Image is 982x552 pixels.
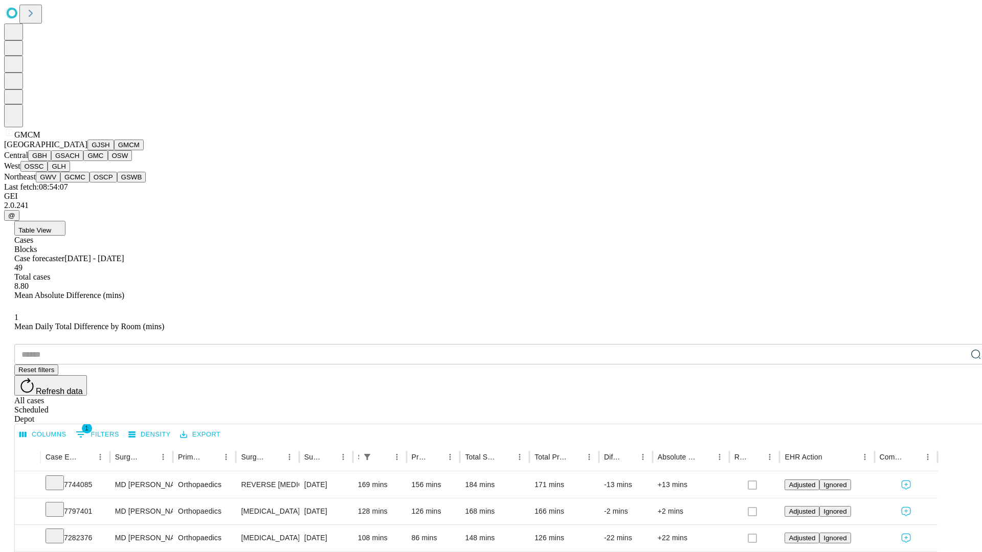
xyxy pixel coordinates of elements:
[785,533,819,543] button: Adjusted
[785,453,822,461] div: EHR Action
[604,453,620,461] div: Difference
[93,450,107,464] button: Menu
[219,450,233,464] button: Menu
[823,508,846,515] span: Ignored
[90,172,117,182] button: OSCP
[8,212,15,219] span: @
[241,525,294,551] div: [MEDICAL_DATA] [MEDICAL_DATA], EXTENSIVE, 3 OR MORE DISCRETE STRUCTURES
[360,450,374,464] button: Show filters
[178,472,231,498] div: Orthopaedics
[115,472,168,498] div: MD [PERSON_NAME] [PERSON_NAME]
[108,150,132,161] button: OSW
[241,453,266,461] div: Surgery Name
[14,221,65,236] button: Table View
[36,387,83,396] span: Refresh data
[46,525,105,551] div: 7282376
[748,450,763,464] button: Sort
[789,481,815,489] span: Adjusted
[87,140,114,150] button: GJSH
[205,450,219,464] button: Sort
[465,498,524,524] div: 168 mins
[858,450,872,464] button: Menu
[82,423,92,433] span: 1
[14,272,50,281] span: Total cases
[698,450,712,464] button: Sort
[465,472,524,498] div: 184 mins
[534,472,594,498] div: 171 mins
[763,450,777,464] button: Menu
[819,506,851,517] button: Ignored
[880,453,905,461] div: Comments
[117,172,146,182] button: GSWB
[18,226,51,234] span: Table View
[921,450,935,464] button: Menu
[4,192,978,201] div: GEI
[178,453,204,461] div: Primary Service
[906,450,921,464] button: Sort
[48,161,70,172] button: GLH
[412,472,455,498] div: 156 mins
[621,450,636,464] button: Sort
[115,525,168,551] div: MD [PERSON_NAME] [PERSON_NAME]
[412,498,455,524] div: 126 mins
[534,453,567,461] div: Total Predicted Duration
[412,453,428,461] div: Predicted In Room Duration
[358,472,401,498] div: 169 mins
[14,263,23,272] span: 49
[20,161,48,172] button: OSSC
[4,172,36,181] span: Northeast
[177,427,223,443] button: Export
[83,150,107,161] button: GMC
[823,481,846,489] span: Ignored
[18,366,54,374] span: Reset filters
[604,472,648,498] div: -13 mins
[785,506,819,517] button: Adjusted
[241,472,294,498] div: REVERSE [MEDICAL_DATA]
[142,450,156,464] button: Sort
[658,498,724,524] div: +2 mins
[412,525,455,551] div: 86 mins
[336,450,350,464] button: Menu
[46,498,105,524] div: 7797401
[20,530,35,547] button: Expand
[36,172,60,182] button: GWV
[20,476,35,494] button: Expand
[79,450,93,464] button: Sort
[14,364,58,375] button: Reset filters
[604,525,648,551] div: -22 mins
[636,450,650,464] button: Menu
[375,450,390,464] button: Sort
[14,130,40,139] span: GMCM
[64,254,124,263] span: [DATE] - [DATE]
[819,533,851,543] button: Ignored
[360,450,374,464] div: 1 active filter
[304,498,348,524] div: [DATE]
[73,426,122,443] button: Show filters
[358,498,401,524] div: 128 mins
[14,291,124,300] span: Mean Absolute Difference (mins)
[126,427,173,443] button: Density
[658,453,697,461] div: Absolute Difference
[582,450,596,464] button: Menu
[785,479,819,490] button: Adjusted
[604,498,648,524] div: -2 mins
[734,453,748,461] div: Resolved in EHR
[534,525,594,551] div: 126 mins
[390,450,404,464] button: Menu
[178,498,231,524] div: Orthopaedics
[658,472,724,498] div: +13 mins
[358,525,401,551] div: 108 mins
[789,508,815,515] span: Adjusted
[304,453,321,461] div: Surgery Date
[115,498,168,524] div: MD [PERSON_NAME] [PERSON_NAME]
[20,503,35,521] button: Expand
[28,150,51,161] button: GBH
[823,534,846,542] span: Ignored
[4,182,68,191] span: Last fetch: 08:54:07
[241,498,294,524] div: [MEDICAL_DATA] [MEDICAL_DATA]
[534,498,594,524] div: 166 mins
[465,453,497,461] div: Total Scheduled Duration
[658,525,724,551] div: +22 mins
[14,254,64,263] span: Case forecaster
[304,525,348,551] div: [DATE]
